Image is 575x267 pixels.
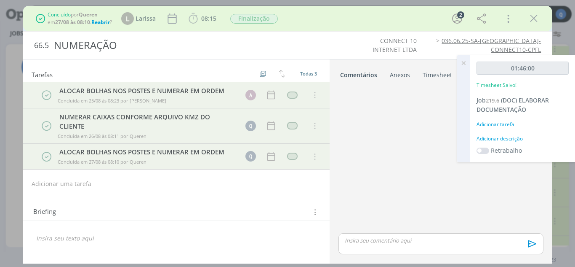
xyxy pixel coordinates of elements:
div: Anexos [390,71,410,79]
span: Reabrir [91,19,110,26]
button: Adicionar uma tarefa [31,176,92,191]
div: Adicionar tarefa [477,121,569,128]
a: Timesheet [422,67,453,79]
span: Tarefas [32,69,53,79]
div: ALOCAR BOLHAS NOS POSTES E NUMERAR EM ORDEM [56,147,237,157]
div: dialog [23,6,552,264]
span: Todas 3 [300,70,317,77]
span: Concluída em 26/08 às 08:11 por Queren [58,133,146,139]
label: Retrabalho [491,146,522,155]
div: NUMERAR CAIXAS CONFORME ARQUIVO KMZ DO CLIENTE [56,112,237,131]
a: Comentários [340,67,378,79]
a: 036.06.25-SA-[GEOGRAPHIC_DATA]-CONNECT10-CPFL [442,37,541,53]
p: Timesheet Salvo! [477,81,516,89]
div: 2 [457,11,464,19]
span: 219.6 [486,97,499,104]
b: Queren [79,11,98,18]
span: Concluída em 25/08 às 08:23 por [PERSON_NAME] [58,97,166,104]
span: Briefing [33,207,56,218]
img: arrow-down-up.svg [279,70,285,78]
button: 2 [450,12,464,25]
span: 66.5 [34,41,49,50]
div: por em . ? [48,11,112,26]
a: Job219.6(DOC) ELABORAR DOCUMENTAÇÃO [477,96,549,113]
div: Adicionar descrição [477,135,569,143]
span: (DOC) ELABORAR DOCUMENTAÇÃO [477,96,549,113]
div: ALOCAR BOLHAS NOS POSTES E NUMERAR EM ORDEM [56,86,237,96]
b: 27/08 às 08:10 [55,19,90,26]
span: Concluída em 27/08 às 08:10 por Queren [58,159,146,165]
span: Concluído [48,11,71,18]
a: CONNECT 10 INTERNET LTDA [373,37,417,53]
div: NUMERAÇÃO [51,35,326,56]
